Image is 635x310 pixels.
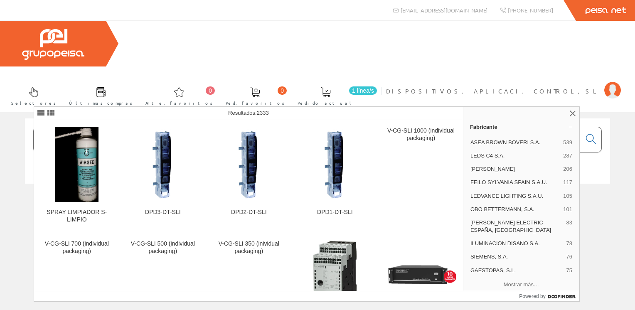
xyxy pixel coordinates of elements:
[563,192,572,200] span: 105
[228,110,269,116] span: Resultados:
[11,99,56,107] span: Selectores
[226,99,285,107] span: Ped. favoritos
[566,253,572,261] span: 76
[41,209,113,224] div: SPRAY LIMPIADOR S-LIMPIO
[508,7,553,14] span: [PHONE_NUMBER]
[61,80,137,111] a: Últimas compras
[25,194,610,201] div: © Grupo Peisa
[470,253,563,261] span: SIEMENS, S.A.
[289,80,379,111] a: 1 línea/s Pedido actual
[463,120,579,133] a: Fabricante
[69,99,133,107] span: Últimas compras
[519,291,579,301] a: Powered by
[385,264,457,291] img: Batería TE LITHIUM SERIES, 48V 5.1KWh, SLIM, TURBO ENERGY
[470,240,563,247] span: ILUMINACION DISANO S.A.
[470,192,560,200] span: LEDVANCE LIGHTING S.A.U.
[563,179,572,186] span: 117
[206,86,215,95] span: 0
[566,267,572,274] span: 75
[257,110,269,116] span: 2333
[299,128,371,201] img: DPD1-DT-SLI
[298,99,354,107] span: Pedido actual
[566,240,572,247] span: 78
[127,209,199,216] div: DPD3-DT-SLI
[41,240,113,255] div: V-CG-SLI 700 (individual packaging)
[470,179,560,186] span: FEILO SYLVANIA SPAIN S.A.U.
[386,80,621,88] a: DISPOSITIVOS. APLICACI. CONTROL, SL
[385,127,457,142] div: V-CG-SLI 1000 (individual packaging)
[566,219,572,234] span: 83
[22,29,84,60] img: Grupo Peisa
[470,152,560,160] span: LEDS C4 S.A.
[278,86,287,95] span: 0
[127,240,199,255] div: V-CG-SLI 500 (individual packaging)
[470,165,560,173] span: [PERSON_NAME]
[563,165,572,173] span: 206
[292,121,378,233] a: DPD1-DT-SLI DPD1-DT-SLI
[519,293,545,300] span: Powered by
[213,240,285,255] div: V-CG-SLI 350 (inividual packaging)
[470,139,560,146] span: ASEA BROWN BOVERI S.A.
[3,80,60,111] a: Selectores
[34,121,120,233] a: SPRAY LIMPIADOR S-LIMPIO SPRAY LIMPIADOR S-LIMPIO
[213,128,285,201] img: DPD2-DT-SLI
[563,139,572,146] span: 539
[378,121,464,233] a: V-CG-SLI 1000 (individual packaging)
[299,209,371,216] div: DPD1-DT-SLI
[401,7,487,14] span: [EMAIL_ADDRESS][DOMAIN_NAME]
[55,127,98,202] img: SPRAY LIMPIADOR S-LIMPIO
[467,278,576,292] button: Mostrar más…
[213,209,285,216] div: DPD2-DT-SLI
[145,99,213,107] span: Arte. favoritos
[349,86,377,95] span: 1 línea/s
[470,267,563,274] span: GAESTOPAS, S.L.
[470,219,563,234] span: [PERSON_NAME] ELECTRIC ESPAÑA, [GEOGRAPHIC_DATA]
[563,152,572,160] span: 287
[563,206,572,213] span: 101
[386,87,600,95] span: DISPOSITIVOS. APLICACI. CONTROL, SL
[127,128,199,201] img: DPD3-DT-SLI
[120,121,206,233] a: DPD3-DT-SLI DPD3-DT-SLI
[206,121,292,233] a: DPD2-DT-SLI DPD2-DT-SLI
[470,206,560,213] span: OBO BETTERMANN, S.A.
